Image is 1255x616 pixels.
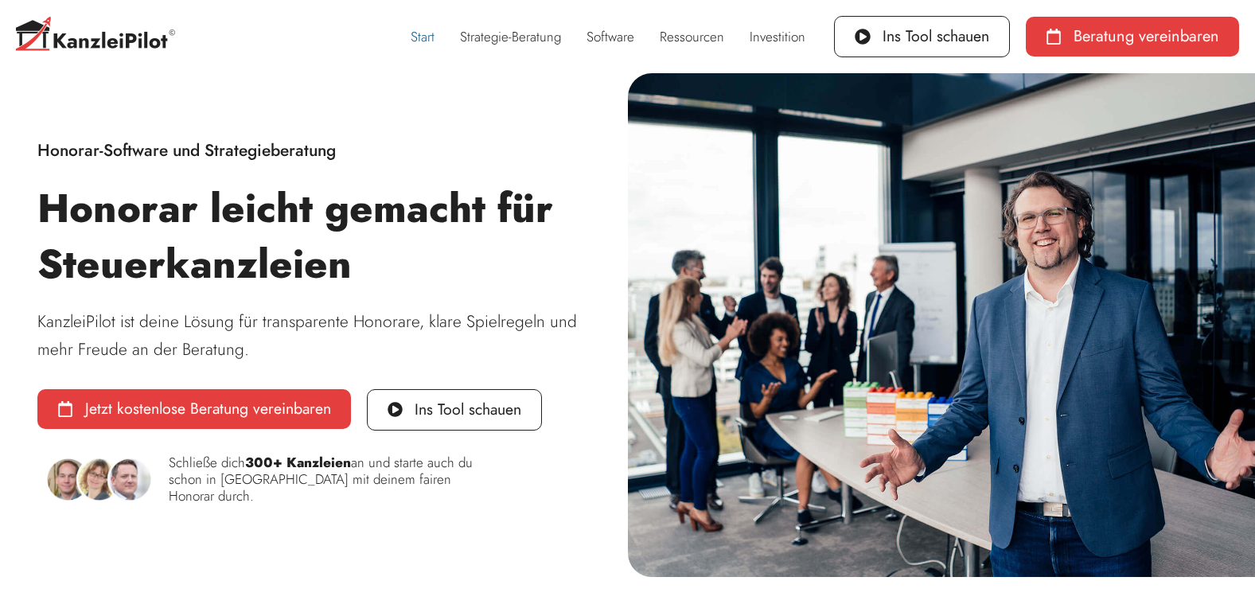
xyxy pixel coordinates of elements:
p: Schließe dich an und starte auch du schon in [GEOGRAPHIC_DATA] mit deinem fairen Honorar durch. [169,454,487,505]
span: Ins Tool schauen [415,402,521,418]
a: Ins Tool schauen [834,16,1010,57]
b: 300+ [245,453,283,472]
p: KanzleiPilot ist deine Lösung für transparente Honorare, klare Spielregeln und mehr Freude an der... [37,308,590,363]
nav: Menü [398,18,818,55]
b: Kanzleien [286,453,351,472]
a: Ins Tool schauen [367,389,543,431]
span: Beratung vereinbaren [1074,29,1219,45]
h1: Honorar leicht gemacht für Steuerkanzleien [37,181,590,292]
span: Ins Tool schauen [883,29,989,45]
a: Ressourcen [647,18,737,55]
a: Investition [737,18,818,55]
a: Software [574,18,647,55]
img: Kanzleipilot-Logo-C [16,17,175,56]
a: Start [398,18,447,55]
a: Beratung vereinbaren [1026,17,1239,57]
a: Strategie-Beratung [447,18,574,55]
span: Jetzt kostenlose Beratung vereinbaren [85,401,331,417]
span: Honorar-Software und Strategieberatung [37,138,336,162]
a: Jetzt kostenlose Beratung vereinbaren [37,389,351,429]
